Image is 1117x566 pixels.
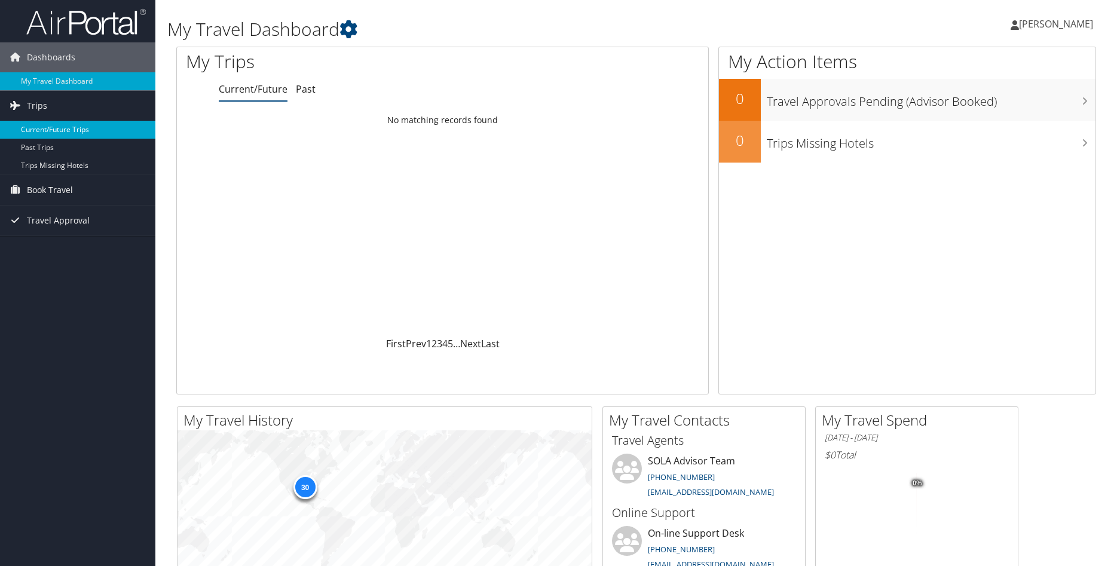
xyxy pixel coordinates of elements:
[719,121,1096,163] a: 0Trips Missing Hotels
[719,79,1096,121] a: 0Travel Approvals Pending (Advisor Booked)
[606,454,802,503] li: SOLA Advisor Team
[406,337,426,350] a: Prev
[460,337,481,350] a: Next
[219,82,287,96] a: Current/Future
[26,8,146,36] img: airportal-logo.png
[426,337,432,350] a: 1
[186,49,478,74] h1: My Trips
[177,109,708,131] td: No matching records found
[648,544,715,555] a: [PHONE_NUMBER]
[612,504,796,521] h3: Online Support
[448,337,453,350] a: 5
[822,410,1018,430] h2: My Travel Spend
[293,475,317,499] div: 30
[767,129,1096,152] h3: Trips Missing Hotels
[719,49,1096,74] h1: My Action Items
[612,432,796,449] h3: Travel Agents
[481,337,500,350] a: Last
[1011,6,1105,42] a: [PERSON_NAME]
[27,42,75,72] span: Dashboards
[296,82,316,96] a: Past
[167,17,792,42] h1: My Travel Dashboard
[767,87,1096,110] h3: Travel Approvals Pending (Advisor Booked)
[648,472,715,482] a: [PHONE_NUMBER]
[183,410,592,430] h2: My Travel History
[825,448,836,461] span: $0
[825,448,1009,461] h6: Total
[442,337,448,350] a: 4
[825,432,1009,443] h6: [DATE] - [DATE]
[432,337,437,350] a: 2
[437,337,442,350] a: 3
[453,337,460,350] span: …
[27,175,73,205] span: Book Travel
[609,410,805,430] h2: My Travel Contacts
[719,130,761,151] h2: 0
[27,91,47,121] span: Trips
[719,88,761,109] h2: 0
[1019,17,1093,30] span: [PERSON_NAME]
[913,479,922,487] tspan: 0%
[386,337,406,350] a: First
[27,206,90,235] span: Travel Approval
[648,487,774,497] a: [EMAIL_ADDRESS][DOMAIN_NAME]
